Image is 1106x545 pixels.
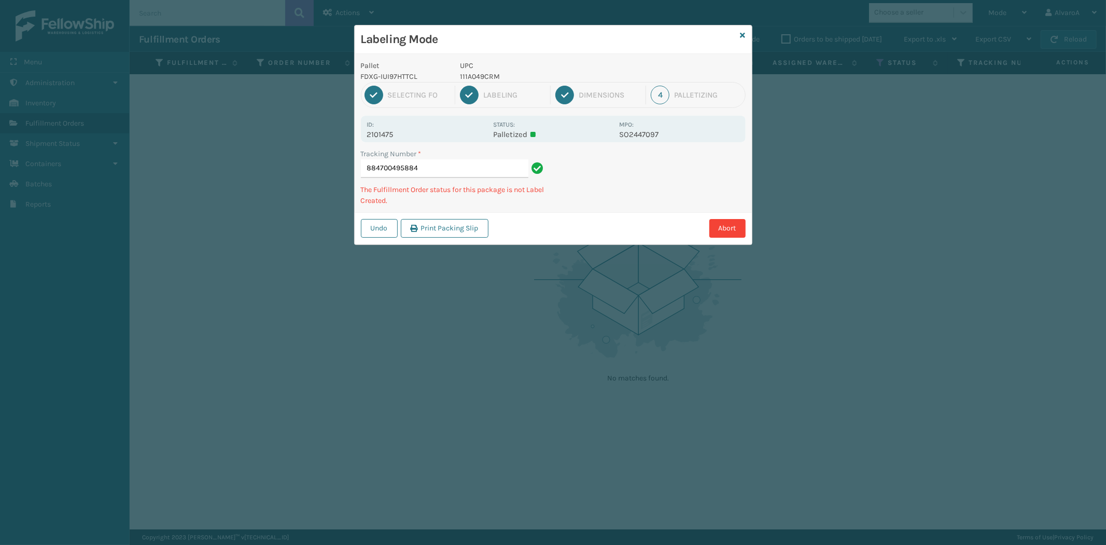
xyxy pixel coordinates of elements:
label: Status: [493,121,515,128]
p: Palletized [493,130,613,139]
div: Dimensions [579,90,641,100]
p: 2101475 [367,130,487,139]
div: 1 [365,86,383,104]
label: Id: [367,121,374,128]
button: Abort [709,219,746,238]
p: 111A049CRM [460,71,613,82]
label: MPO: [619,121,634,128]
div: 4 [651,86,669,104]
div: 2 [460,86,479,104]
div: 3 [555,86,574,104]
p: SO2447097 [619,130,739,139]
div: Labeling [483,90,545,100]
div: Palletizing [674,90,741,100]
p: FDXG-IUI97HTTCL [361,71,448,82]
label: Tracking Number [361,148,422,159]
button: Print Packing Slip [401,219,488,238]
div: Selecting FO [388,90,450,100]
button: Undo [361,219,398,238]
p: UPC [460,60,613,71]
p: Pallet [361,60,448,71]
p: The Fulfillment Order status for this package is not Label Created. [361,184,547,206]
h3: Labeling Mode [361,32,736,47]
